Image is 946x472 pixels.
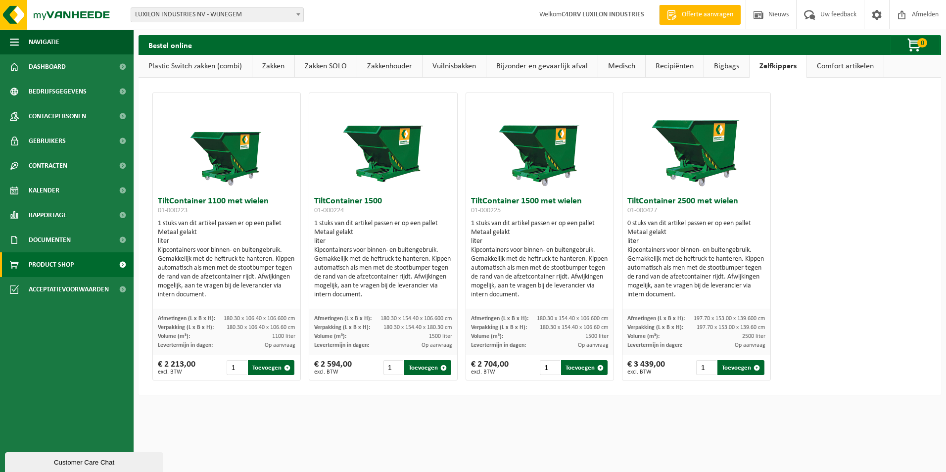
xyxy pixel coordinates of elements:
[314,228,452,237] div: Metaal gelakt
[471,342,526,348] span: Levertermijn in dagen:
[627,237,765,246] div: liter
[139,35,202,54] h2: Bestel online
[471,333,503,339] span: Volume (m³):
[314,360,352,375] div: € 2 594,00
[29,228,71,252] span: Documenten
[29,30,59,54] span: Navigatie
[314,342,369,348] span: Levertermijn in dagen:
[314,237,452,246] div: liter
[627,316,685,322] span: Afmetingen (L x B x H):
[295,55,357,78] a: Zakken SOLO
[357,55,422,78] a: Zakkenhouder
[314,207,344,214] span: 01-000224
[29,79,87,104] span: Bedrijfsgegevens
[265,342,295,348] span: Op aanvraag
[540,360,560,375] input: 1
[585,333,609,339] span: 1500 liter
[158,360,195,375] div: € 2 213,00
[314,325,370,330] span: Verpakking (L x B x H):
[627,197,765,217] h3: TiltContainer 2500 met wielen
[717,360,764,375] button: Toevoegen
[627,325,683,330] span: Verpakking (L x B x H):
[314,246,452,299] div: Kipcontainers voor binnen- en buitengebruik. Gemakkelijk met de heftruck te hanteren. Kippen auto...
[158,228,296,237] div: Metaal gelakt
[158,333,190,339] span: Volume (m³):
[679,10,736,20] span: Offerte aanvragen
[471,207,501,214] span: 01-000225
[227,325,295,330] span: 180.30 x 106.40 x 106.60 cm
[158,325,214,330] span: Verpakking (L x B x H):
[627,219,765,299] div: 0 stuks van dit artikel passen er op een pallet
[471,325,527,330] span: Verpakking (L x B x H):
[177,93,276,192] img: 01-000223
[314,333,346,339] span: Volume (m³):
[158,219,296,299] div: 1 stuks van dit artikel passen er op een pallet
[735,342,765,348] span: Op aanvraag
[29,178,59,203] span: Kalender
[29,129,66,153] span: Gebruikers
[5,450,165,472] iframe: chat widget
[158,246,296,299] div: Kipcontainers voor binnen- en buitengebruik. Gemakkelijk met de heftruck te hanteren. Kippen auto...
[131,8,303,22] span: LUXILON INDUSTRIES NV - WIJNEGEM
[471,237,609,246] div: liter
[314,369,352,375] span: excl. BTW
[314,316,372,322] span: Afmetingen (L x B x H):
[334,93,433,192] img: 01-000224
[158,342,213,348] span: Levertermijn in dagen:
[471,316,528,322] span: Afmetingen (L x B x H):
[562,11,644,18] strong: C4DRV LUXILON INDUSTRIES
[486,55,598,78] a: Bijzonder en gevaarlijk afval
[471,197,609,217] h3: TiltContainer 1500 met wielen
[578,342,609,348] span: Op aanvraag
[540,325,609,330] span: 180.30 x 154.40 x 106.60 cm
[807,55,884,78] a: Comfort artikelen
[423,55,486,78] a: Vuilnisbakken
[422,342,452,348] span: Op aanvraag
[158,369,195,375] span: excl. BTW
[227,360,247,375] input: 1
[627,369,665,375] span: excl. BTW
[29,203,67,228] span: Rapportage
[697,325,765,330] span: 197.70 x 153.00 x 139.60 cm
[224,316,295,322] span: 180.30 x 106.40 x 106.600 cm
[627,333,660,339] span: Volume (m³):
[891,35,940,55] button: 0
[29,252,74,277] span: Product Shop
[29,54,66,79] span: Dashboard
[627,207,657,214] span: 01-000427
[252,55,294,78] a: Zakken
[471,219,609,299] div: 1 stuks van dit artikel passen er op een pallet
[627,228,765,237] div: Metaal gelakt
[471,360,509,375] div: € 2 704,00
[537,316,609,322] span: 180.30 x 154.40 x 106.600 cm
[158,316,215,322] span: Afmetingen (L x B x H):
[380,316,452,322] span: 180.30 x 154.40 x 106.600 cm
[742,333,765,339] span: 2500 liter
[131,7,304,22] span: LUXILON INDUSTRIES NV - WIJNEGEM
[248,360,294,375] button: Toevoegen
[158,207,188,214] span: 01-000223
[598,55,645,78] a: Medisch
[917,38,927,47] span: 0
[158,237,296,246] div: liter
[646,55,704,78] a: Recipiënten
[314,197,452,217] h3: TiltContainer 1500
[647,93,746,192] img: 01-000427
[404,360,451,375] button: Toevoegen
[429,333,452,339] span: 1500 liter
[314,219,452,299] div: 1 stuks van dit artikel passen er op een pallet
[383,360,404,375] input: 1
[694,316,765,322] span: 197.70 x 153.00 x 139.600 cm
[383,325,452,330] span: 180.30 x 154.40 x 180.30 cm
[627,246,765,299] div: Kipcontainers voor binnen- en buitengebruik. Gemakkelijk met de heftruck te hanteren. Kippen auto...
[139,55,252,78] a: Plastic Switch zakken (combi)
[471,228,609,237] div: Metaal gelakt
[29,153,67,178] span: Contracten
[471,369,509,375] span: excl. BTW
[696,360,716,375] input: 1
[490,93,589,192] img: 01-000225
[627,342,682,348] span: Levertermijn in dagen:
[471,246,609,299] div: Kipcontainers voor binnen- en buitengebruik. Gemakkelijk met de heftruck te hanteren. Kippen auto...
[29,104,86,129] span: Contactpersonen
[272,333,295,339] span: 1100 liter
